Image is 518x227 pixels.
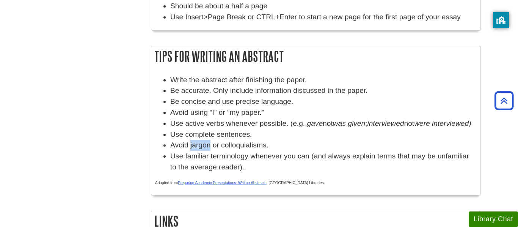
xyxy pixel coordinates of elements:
[492,95,516,106] a: Back to Top
[151,46,480,66] h2: Tips for Writing an Abstract
[170,118,477,129] li: Use active verbs whenever possible. (e.g., not ; not
[170,107,477,118] div: Avoid using “I” or “my paper.”
[367,119,404,127] i: interviewed
[414,119,471,127] i: were interviewed)
[170,151,477,173] li: Use familiar terminology whenever you can (and always explain terms that may be unfamiliar to the...
[170,85,477,96] li: Be accurate. Only include information discussed in the paper.
[155,181,324,185] span: Adapted from , [GEOGRAPHIC_DATA] Libraries
[170,1,477,12] li: Should be about a half a page
[170,140,477,151] li: Avoid jargon or colloquialisms.
[170,75,477,86] li: Write the abstract after finishing the paper.
[333,119,365,127] i: was given
[307,119,323,127] i: gave
[469,211,518,227] button: Library Chat
[493,12,509,28] button: privacy banner
[170,129,477,140] li: Use complete sentences.
[170,96,477,107] li: Be concise and use precise language.
[170,12,477,23] li: Use Insert>Page Break or CTRL+Enter to start a new page for the first page of your essay
[178,181,267,185] a: Preparing Academic Presentations: Writing Abstracts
